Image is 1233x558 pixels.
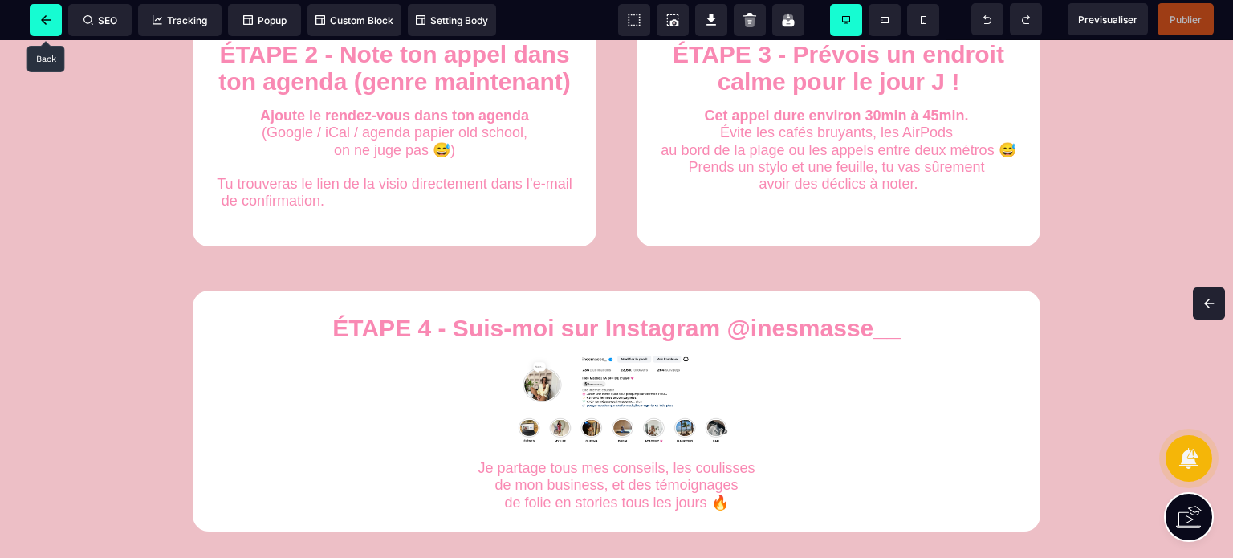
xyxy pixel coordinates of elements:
span: Custom Block [315,14,393,26]
span: Publier [1170,14,1202,26]
img: 8bd978559618b87b197e0c4d95c7c9d2_Capture_d%E2%80%99e%CC%81cran_2025-08-01_a%CC%80_09.03.55.png [486,310,748,413]
span: Preview [1068,3,1148,35]
span: Screenshot [657,4,689,36]
span: Setting Body [416,14,488,26]
span: SEO [83,14,117,26]
span: View components [618,4,650,36]
span: Popup [243,14,287,26]
span: Tracking [153,14,207,26]
span: Previsualiser [1078,14,1137,26]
